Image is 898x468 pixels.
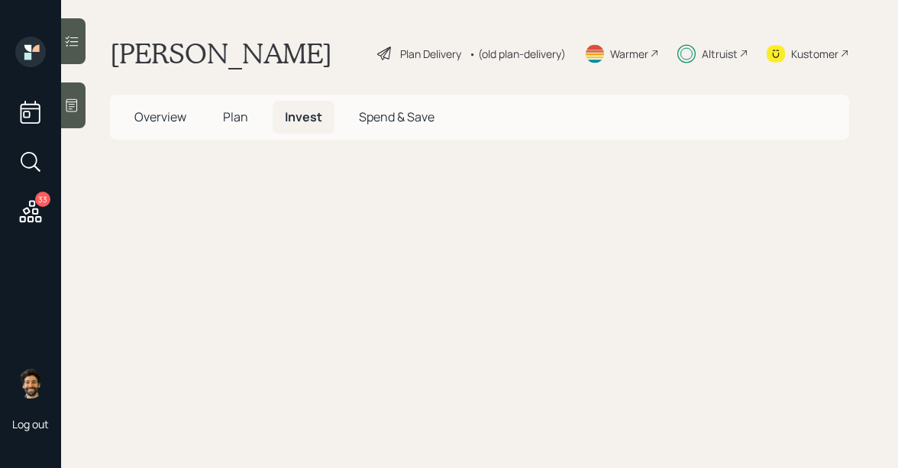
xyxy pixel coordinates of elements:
[610,46,648,62] div: Warmer
[15,368,46,399] img: eric-schwartz-headshot.png
[469,46,566,62] div: • (old plan-delivery)
[35,192,50,207] div: 33
[12,417,49,431] div: Log out
[791,46,838,62] div: Kustomer
[702,46,738,62] div: Altruist
[400,46,461,62] div: Plan Delivery
[110,37,332,70] h1: [PERSON_NAME]
[223,108,248,125] span: Plan
[134,108,186,125] span: Overview
[285,108,322,125] span: Invest
[359,108,434,125] span: Spend & Save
